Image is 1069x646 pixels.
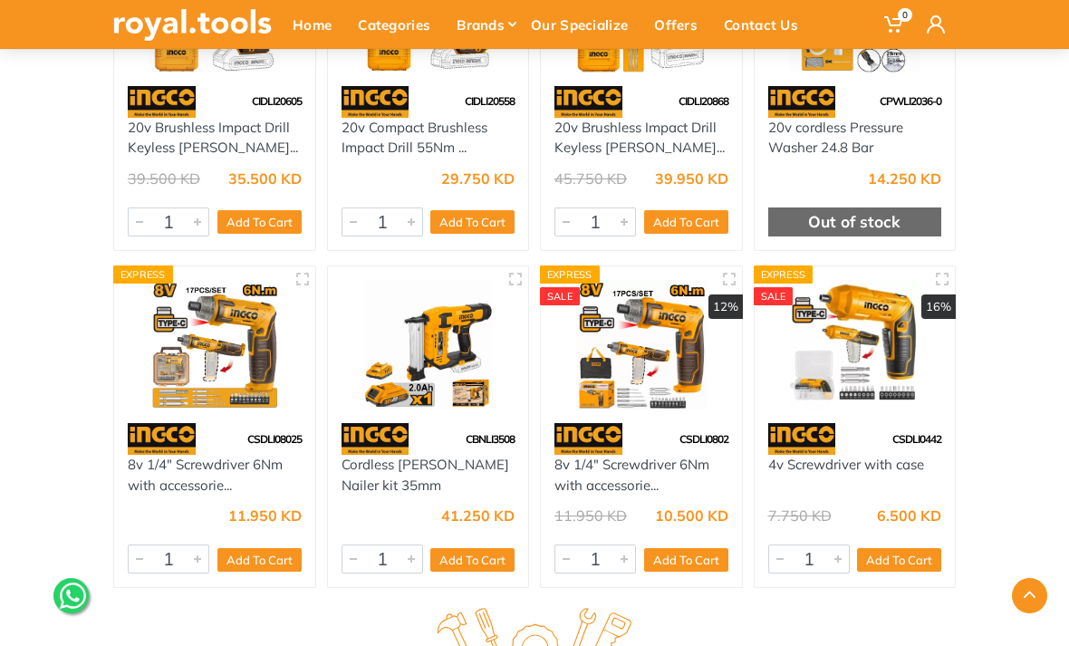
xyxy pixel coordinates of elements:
div: Express [113,265,173,284]
div: Contact Us [716,5,816,43]
img: 91.webp [768,86,836,118]
img: 91.webp [128,423,196,455]
div: Brands [448,5,523,43]
div: Our Specialize [523,5,646,43]
span: CPWLI2036-0 [880,94,941,108]
img: 91.webp [342,423,409,455]
div: 35.500 KD [228,171,302,186]
a: 20v Brushless Impact Drill Keyless [PERSON_NAME]... [554,119,725,157]
img: Royal Tools - Cordless brad Nailer kit 35mm [342,280,515,410]
div: Offers [646,5,716,43]
img: Royal Tools - 8v 1/4 [128,280,302,410]
div: SALE [540,287,580,305]
img: 91.webp [554,86,622,118]
img: 91.webp [768,423,836,455]
span: CSDLI0442 [892,432,941,446]
div: Express [754,265,814,284]
button: Add To Cart [644,210,728,234]
button: Add To Cart [430,548,515,572]
div: Home [284,5,350,43]
div: SALE [754,287,794,305]
img: 91.webp [128,86,196,118]
div: 16% [921,294,956,320]
button: Add To Cart [217,210,302,234]
div: 11.950 KD [554,508,627,523]
div: 6.500 KD [877,508,941,523]
span: 0 [898,8,912,22]
a: 20v Compact Brushless Impact Drill 55Nm ... [342,119,487,157]
span: CIDLI20605 [252,94,302,108]
span: CSDLI08025 [247,432,302,446]
a: 4v Screwdriver with case [768,456,924,473]
div: 39.500 KD [128,171,200,186]
img: 91.webp [554,423,622,455]
button: Add To Cart [644,548,728,572]
span: CBNLI3508 [466,432,515,446]
a: 20v Brushless Impact Drill Keyless [PERSON_NAME]... [128,119,298,157]
div: Out of stock [768,207,942,236]
a: 8v 1/4" Screwdriver 6Nm with accessorie... [554,456,709,494]
div: 41.250 KD [441,508,515,523]
button: Add To Cart [217,548,302,572]
div: 45.750 KD [554,171,627,186]
img: Royal Tools - 4v Screwdriver with case [768,280,942,410]
a: Cordless [PERSON_NAME] Nailer kit 35mm [342,456,509,494]
div: Express [540,265,600,284]
span: CIDLI20868 [679,94,728,108]
span: CSDLI0802 [679,432,728,446]
img: royal.tools Logo [113,9,272,41]
div: 39.950 KD [655,171,728,186]
a: 8v 1/4" Screwdriver 6Nm with accessorie... [128,456,283,494]
img: Royal Tools - 8v 1/4 [554,280,728,410]
div: 10.500 KD [655,508,728,523]
img: 91.webp [342,86,409,118]
div: 14.250 KD [868,171,941,186]
div: 11.950 KD [228,508,302,523]
div: 7.750 KD [768,508,832,523]
a: 20v cordless Pressure Washer 24.8 Bar [768,119,903,157]
div: 12% [708,294,743,320]
button: Add To Cart [857,548,941,572]
span: CIDLI20558 [465,94,515,108]
button: Add To Cart [430,210,515,234]
div: 29.750 KD [441,171,515,186]
div: Categories [350,5,448,43]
